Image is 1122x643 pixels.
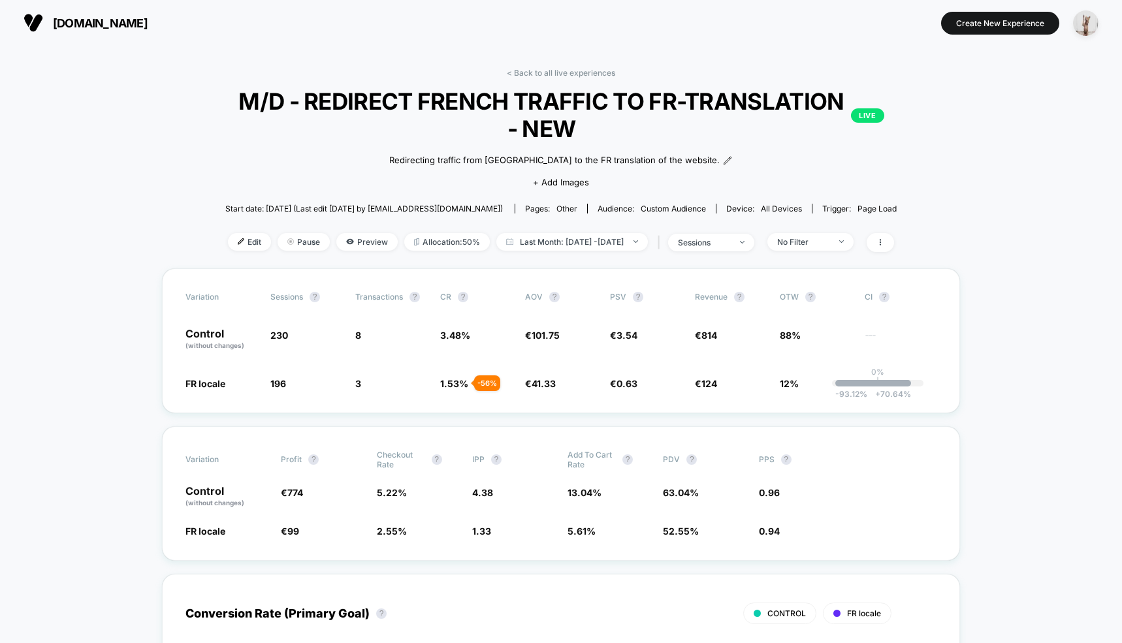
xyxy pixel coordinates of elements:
[270,378,286,389] span: 196
[228,233,271,251] span: Edit
[185,341,244,349] span: (without changes)
[568,525,596,537] span: 5.61 %
[780,378,799,389] span: 12%
[491,454,502,465] button: ?
[225,204,503,213] span: Start date: [DATE] (Last edit [DATE] by [EMAIL_ADDRESS][DOMAIN_NAME])
[506,238,513,245] img: calendar
[740,241,745,243] img: end
[654,233,668,252] span: |
[308,454,319,465] button: ?
[759,454,775,464] span: PPS
[185,486,268,508] p: Control
[496,233,648,251] span: Last Month: [DATE] - [DATE]
[663,487,699,498] span: 63.04 %
[336,233,398,251] span: Preview
[185,525,225,537] span: FR locale
[310,292,320,302] button: ?
[633,240,638,243] img: end
[876,377,879,386] p: |
[376,608,387,619] button: ?
[761,204,802,213] span: all devices
[270,292,303,302] span: Sessions
[695,292,728,302] span: Revenue
[532,378,556,389] span: 41.33
[238,87,884,142] span: M/D - REDIRECT FRENCH TRAFFIC TO FR-TRANSLATION - NEW
[389,154,720,167] span: Redirecting traffic from [GEOGRAPHIC_DATA] to the FR translation of the website.
[525,378,556,389] span: €
[622,454,633,465] button: ?
[780,292,852,302] span: OTW
[633,292,643,302] button: ?
[377,487,407,498] span: 5.22 %
[678,238,730,247] div: sessions
[1073,10,1098,36] img: ppic
[507,68,615,78] a: < Back to all live experiences
[287,525,299,537] span: 99
[875,389,880,399] span: +
[404,233,490,251] span: Allocation: 50%
[440,330,470,341] span: 3.48 %
[777,237,829,247] div: No Filter
[185,450,257,469] span: Variation
[641,204,706,213] span: Custom Audience
[941,12,1059,35] button: Create New Experience
[287,238,294,245] img: end
[24,13,43,33] img: Visually logo
[472,487,493,498] span: 4.38
[185,328,257,351] p: Control
[701,330,717,341] span: 814
[1069,10,1102,37] button: ppic
[409,292,420,302] button: ?
[780,330,801,341] span: 88%
[525,292,543,302] span: AOV
[458,292,468,302] button: ?
[525,204,577,213] div: Pages:
[474,375,500,391] div: - 56 %
[865,332,937,351] span: ---
[238,238,244,245] img: edit
[701,378,717,389] span: 124
[281,454,302,464] span: Profit
[355,330,361,341] span: 8
[568,450,616,469] span: Add To Cart Rate
[610,378,637,389] span: €
[767,608,806,618] span: CONTROL
[610,330,637,341] span: €
[805,292,816,302] button: ?
[598,204,706,213] div: Audience:
[532,330,560,341] span: 101.75
[865,292,937,302] span: CI
[53,16,148,30] span: [DOMAIN_NAME]
[759,525,780,537] span: 0.94
[663,454,680,464] span: PDV
[185,292,257,302] span: Variation
[414,238,419,245] img: rebalance
[556,204,577,213] span: other
[839,240,844,243] img: end
[377,450,425,469] span: Checkout Rate
[533,177,589,187] span: + Add Images
[871,367,884,377] p: 0%
[568,487,601,498] span: 13.04 %
[847,608,881,618] span: FR locale
[472,454,485,464] span: IPP
[281,525,299,537] span: €
[355,292,403,302] span: Transactions
[472,525,491,537] span: 1.33
[835,389,867,399] span: -93.12 %
[781,454,792,465] button: ?
[185,499,244,507] span: (without changes)
[695,378,717,389] span: €
[879,292,890,302] button: ?
[185,378,225,389] span: FR locale
[759,487,780,498] span: 0.96
[716,204,812,213] span: Device:
[440,292,451,302] span: CR
[858,204,897,213] span: Page Load
[734,292,745,302] button: ?
[440,378,468,389] span: 1.53 %
[869,389,911,399] span: 70.64 %
[549,292,560,302] button: ?
[851,108,884,123] p: LIVE
[663,525,699,537] span: 52.55 %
